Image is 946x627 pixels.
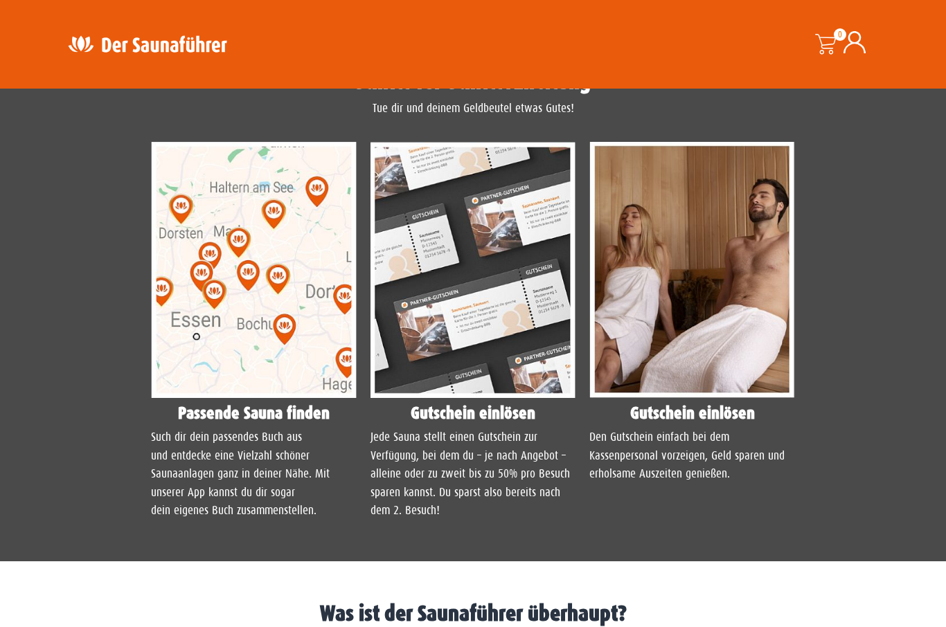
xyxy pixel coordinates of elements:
[7,603,939,625] h1: Was ist der Saunaführer überhaupt?
[151,428,357,520] p: Such dir dein passendes Buch aus und entdecke eine Vielzahl schöner Saunaanlagen ganz in deiner N...
[64,71,882,93] h1: Schritt-für-Schritt Anleitung
[151,405,357,421] h4: Passende Sauna finden
[371,405,576,421] h4: Gutschein einlösen
[589,405,795,421] h4: Gutschein einlösen
[589,428,795,483] p: Den Gutschein einfach bei dem Kassenpersonal vorzeigen, Geld sparen und erholsame Auszeiten genie...
[371,428,576,520] p: Jede Sauna stellt einen Gutschein zur Verfügung, bei dem du – je nach Angebot – alleine oder zu z...
[64,100,882,118] p: Tue dir und deinem Geldbeutel etwas Gutes!
[834,28,846,41] span: 0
